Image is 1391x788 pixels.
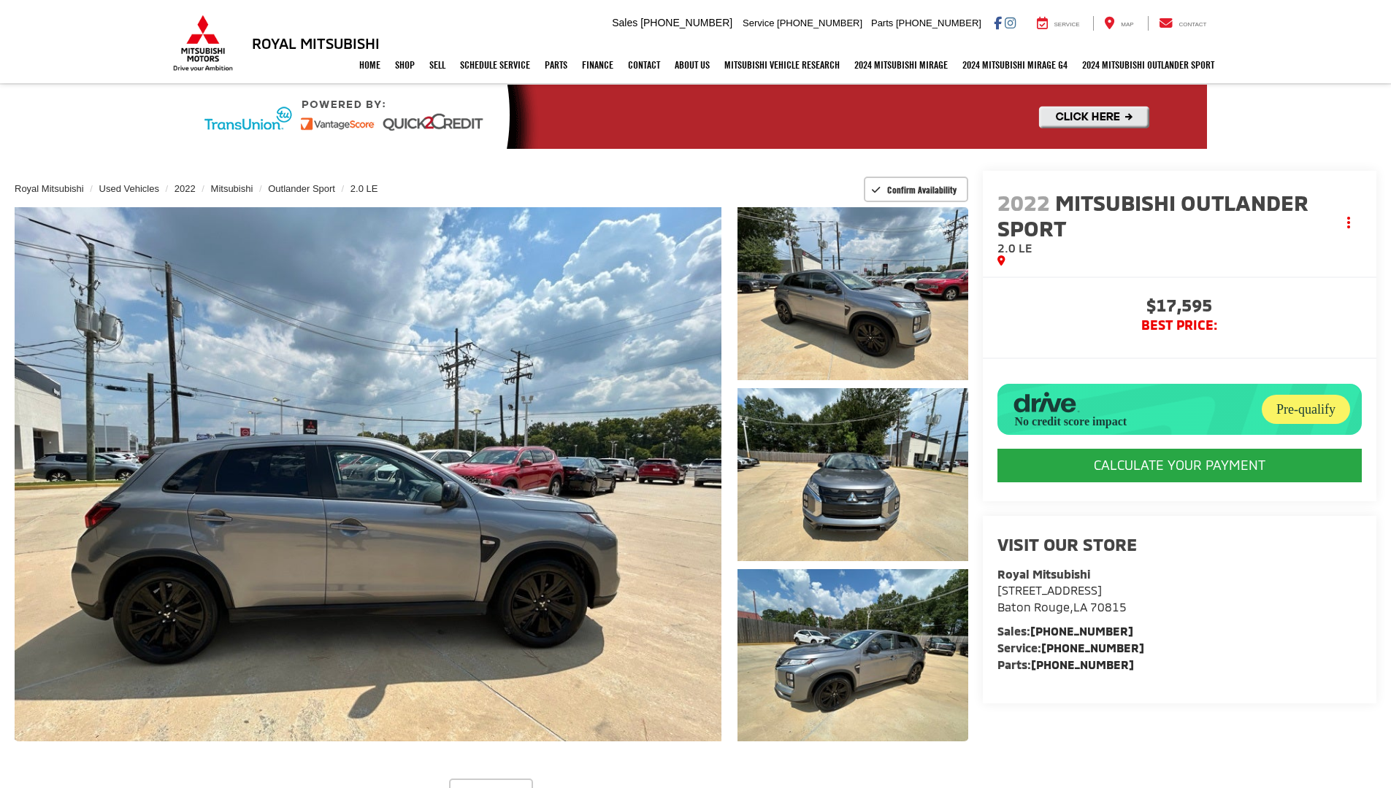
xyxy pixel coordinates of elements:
span: Service [743,18,774,28]
a: Mitsubishi [211,183,253,194]
span: Contact [1179,21,1206,28]
a: About Us [667,47,717,83]
a: Contact [1148,16,1218,31]
strong: Royal Mitsubishi [997,567,1090,581]
a: 2024 Mitsubishi Mirage G4 [955,47,1075,83]
a: Expand Photo 1 [737,207,968,380]
img: 2022 Mitsubishi Outlander Sport 2.0 LE [7,204,728,744]
span: Parts [871,18,893,28]
a: [STREET_ADDRESS] Baton Rouge,LA 70815 [997,583,1127,614]
img: 2022 Mitsubishi Outlander Sport 2.0 LE [735,205,970,382]
a: Royal Mitsubishi [15,183,84,194]
a: Map [1093,16,1144,31]
button: Confirm Availability [864,177,968,202]
span: [PHONE_NUMBER] [640,17,732,28]
a: Service [1026,16,1091,31]
a: Shop [388,47,422,83]
span: , [997,600,1127,614]
a: 2024 Mitsubishi Mirage [847,47,955,83]
span: Confirm Availability [887,184,957,196]
h2: Visit our Store [997,535,1362,554]
span: 2022 [997,189,1050,215]
a: Used Vehicles [99,183,159,194]
span: [PHONE_NUMBER] [777,18,862,28]
span: BEST PRICE: [997,318,1362,333]
a: Instagram: Click to visit our Instagram page [1005,17,1016,28]
a: Outlander Sport [268,183,335,194]
a: Parts: Opens in a new tab [537,47,575,83]
a: Finance [575,47,621,83]
img: 2022 Mitsubishi Outlander Sport 2.0 LE [735,567,970,743]
img: Quick2Credit [185,85,1207,149]
a: [PHONE_NUMBER] [1041,641,1144,654]
a: Home [352,47,388,83]
img: Mitsubishi [170,15,236,72]
a: 2024 Mitsubishi Outlander SPORT [1075,47,1222,83]
a: Mitsubishi Vehicle Research [717,47,847,83]
span: LA [1073,600,1087,614]
a: [PHONE_NUMBER] [1030,624,1133,638]
button: Actions [1336,210,1362,236]
a: Expand Photo 0 [15,207,721,741]
span: 70815 [1090,600,1127,614]
a: 2022 [175,183,196,194]
strong: Service: [997,641,1144,654]
span: [PHONE_NUMBER] [896,18,981,28]
span: dropdown dots [1347,217,1350,228]
a: Contact [621,47,667,83]
h3: Royal Mitsubishi [252,35,380,51]
span: Mitsubishi Outlander Sport [997,189,1308,241]
span: $17,595 [997,296,1362,318]
span: Sales [612,17,637,28]
span: Baton Rouge [997,600,1070,614]
strong: Sales: [997,624,1133,638]
img: 2022 Mitsubishi Outlander Sport 2.0 LE [735,386,970,563]
a: 2.0 LE [350,183,378,194]
a: Expand Photo 3 [737,569,968,742]
a: Schedule Service: Opens in a new tab [453,47,537,83]
a: Expand Photo 2 [737,388,968,561]
a: [PHONE_NUMBER] [1031,657,1134,671]
span: Map [1121,21,1133,28]
: CALCULATE YOUR PAYMENT [997,449,1362,482]
span: 2.0 LE [997,241,1032,255]
span: Service [1054,21,1080,28]
a: Sell [422,47,453,83]
strong: Parts: [997,657,1134,671]
span: [STREET_ADDRESS] [997,583,1102,597]
a: Facebook: Click to visit our Facebook page [994,17,1002,28]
